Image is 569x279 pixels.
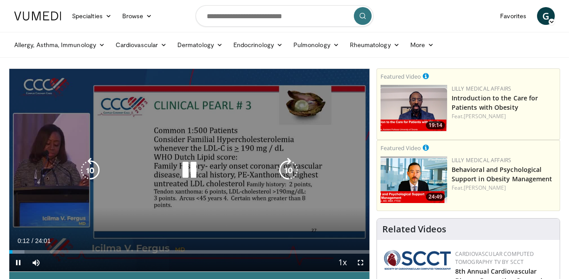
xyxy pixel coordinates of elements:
a: Endocrinology [228,36,288,54]
a: Cardiovascular Computed Tomography TV by SCCT [455,250,534,266]
video-js: Video Player [9,69,369,272]
small: Featured Video [381,72,421,80]
h4: Related Videos [382,224,446,235]
button: Playback Rate [334,254,352,271]
a: Lilly Medical Affairs [452,85,512,92]
a: Cardiovascular [110,36,172,54]
a: Browse [117,7,158,25]
img: 51a70120-4f25-49cc-93a4-67582377e75f.png.150x105_q85_autocrop_double_scale_upscale_version-0.2.png [384,250,451,270]
img: ba3304f6-7838-4e41-9c0f-2e31ebde6754.png.150x105_q85_crop-smart_upscale.png [381,156,447,203]
a: [PERSON_NAME] [464,184,506,191]
div: Feat. [452,112,556,120]
a: [PERSON_NAME] [464,112,506,120]
a: Rheumatology [345,36,405,54]
span: 19:14 [426,121,445,129]
a: Favorites [495,7,532,25]
span: 24:01 [35,237,51,244]
div: Feat. [452,184,556,192]
a: Specialties [67,7,117,25]
a: Lilly Medical Affairs [452,156,512,164]
img: acc2e291-ced4-4dd5-b17b-d06994da28f3.png.150x105_q85_crop-smart_upscale.png [381,85,447,132]
a: Pulmonology [288,36,345,54]
img: VuMedi Logo [14,12,61,20]
span: 24:49 [426,193,445,201]
a: G [537,7,555,25]
a: 19:14 [381,85,447,132]
a: Dermatology [172,36,228,54]
a: Introduction to the Care for Patients with Obesity [452,94,538,112]
button: Pause [9,254,27,271]
a: More [405,36,439,54]
button: Mute [27,254,45,271]
small: Featured Video [381,144,421,152]
a: Behavioral and Psychological Support in Obesity Management [452,165,553,183]
a: Allergy, Asthma, Immunology [9,36,110,54]
div: Progress Bar [9,250,369,254]
a: 24:49 [381,156,447,203]
span: 0:12 [17,237,29,244]
input: Search topics, interventions [196,5,373,27]
span: / [32,237,33,244]
button: Fullscreen [352,254,369,271]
